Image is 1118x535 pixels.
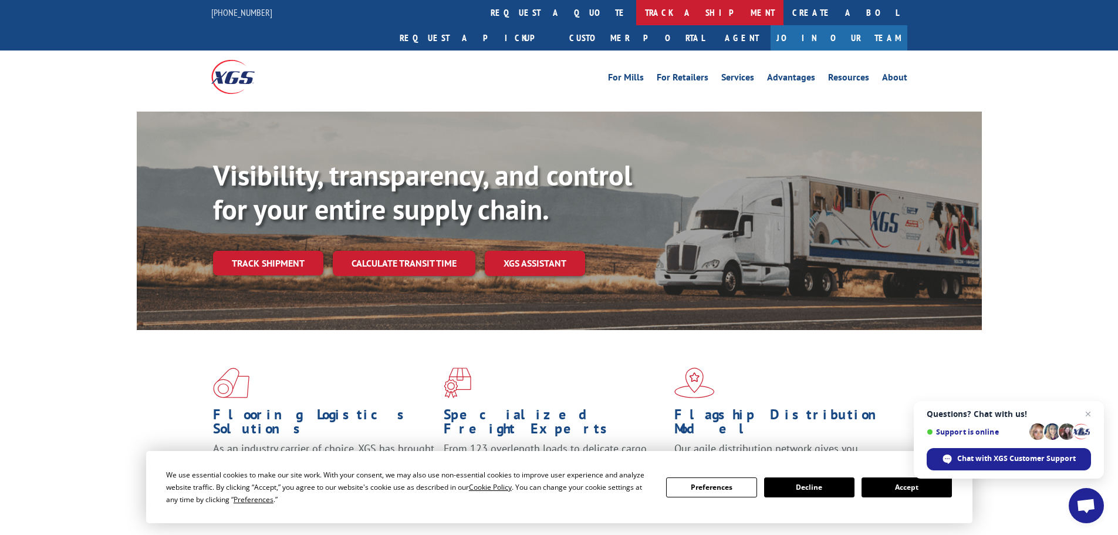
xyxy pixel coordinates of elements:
b: Visibility, transparency, and control for your entire supply chain. [213,157,632,227]
img: xgs-icon-flagship-distribution-model-red [674,368,715,398]
p: From 123 overlength loads to delicate cargo, our experienced staff knows the best way to move you... [444,442,666,494]
a: Join Our Team [771,25,907,51]
img: xgs-icon-focused-on-flooring-red [444,368,471,398]
span: Our agile distribution network gives you nationwide inventory management on demand. [674,442,890,469]
a: For Retailers [657,73,708,86]
span: Preferences [234,494,273,504]
div: We use essential cookies to make our site work. With your consent, we may also use non-essential ... [166,469,652,506]
a: Advantages [767,73,815,86]
button: Decline [764,477,854,497]
a: Agent [713,25,771,51]
span: As an industry carrier of choice, XGS has brought innovation and dedication to flooring logistics... [213,442,434,483]
span: Cookie Policy [469,482,512,492]
h1: Specialized Freight Experts [444,408,666,442]
a: Open chat [1069,488,1104,523]
div: Cookie Consent Prompt [146,451,972,523]
a: Calculate transit time [333,251,475,276]
span: Chat with XGS Customer Support [957,453,1076,464]
a: Customer Portal [560,25,713,51]
a: Track shipment [213,251,323,275]
span: Questions? Chat with us! [927,409,1091,419]
span: Support is online [927,428,1025,436]
img: xgs-icon-total-supply-chain-intelligence-red [213,368,249,398]
h1: Flooring Logistics Solutions [213,408,435,442]
a: Request a pickup [391,25,560,51]
a: About [882,73,907,86]
a: [PHONE_NUMBER] [211,6,272,18]
a: XGS ASSISTANT [485,251,585,276]
span: Chat with XGS Customer Support [927,448,1091,470]
button: Preferences [666,477,756,497]
a: Resources [828,73,869,86]
h1: Flagship Distribution Model [674,408,896,442]
a: For Mills [608,73,644,86]
a: Services [721,73,754,86]
button: Accept [862,477,952,497]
